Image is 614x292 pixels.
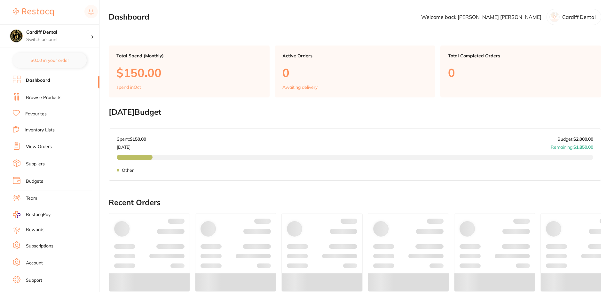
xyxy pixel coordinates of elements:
a: Favourites [25,111,47,117]
a: Rewards [26,227,44,233]
p: $150.00 [116,66,262,79]
p: 0 [448,66,594,79]
span: RestocqPay [26,212,51,218]
p: [DATE] [117,142,146,150]
p: spend in Oct [116,85,141,90]
a: Account [26,260,43,266]
p: Remaining: [551,142,593,150]
img: Cardiff Dental [10,29,23,42]
a: Total Spend (Monthly)$150.00spend inOct [109,46,270,97]
strong: $2,000.00 [573,136,593,142]
h2: [DATE] Budget [109,108,601,117]
a: Support [26,277,42,284]
strong: $150.00 [130,136,146,142]
p: Spent: [117,137,146,142]
button: $0.00 in your order [13,53,87,68]
h2: Recent Orders [109,198,601,207]
a: Team [26,195,37,202]
a: RestocqPay [13,211,51,218]
p: Total Spend (Monthly) [116,53,262,58]
p: Total Completed Orders [448,53,594,58]
p: Budget: [557,137,593,142]
h4: Cardiff Dental [26,29,91,36]
p: Other [122,168,134,173]
a: Browse Products [26,95,61,101]
a: Dashboard [26,77,50,84]
img: Restocq Logo [13,8,54,16]
a: Inventory Lists [25,127,55,133]
a: Budgets [26,178,43,185]
p: Switch account [26,37,91,43]
a: Suppliers [26,161,45,167]
a: Subscriptions [26,243,53,249]
h2: Dashboard [109,13,149,21]
strong: $1,850.00 [573,144,593,150]
img: RestocqPay [13,211,20,218]
p: Active Orders [282,53,428,58]
p: Cardiff Dental [562,14,596,20]
a: Active Orders0Awaiting delivery [275,46,436,97]
p: 0 [282,66,428,79]
p: Awaiting delivery [282,85,318,90]
p: Welcome back, [PERSON_NAME] [PERSON_NAME] [421,14,541,20]
a: View Orders [26,144,52,150]
a: Restocq Logo [13,5,54,20]
a: Total Completed Orders0 [440,46,601,97]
